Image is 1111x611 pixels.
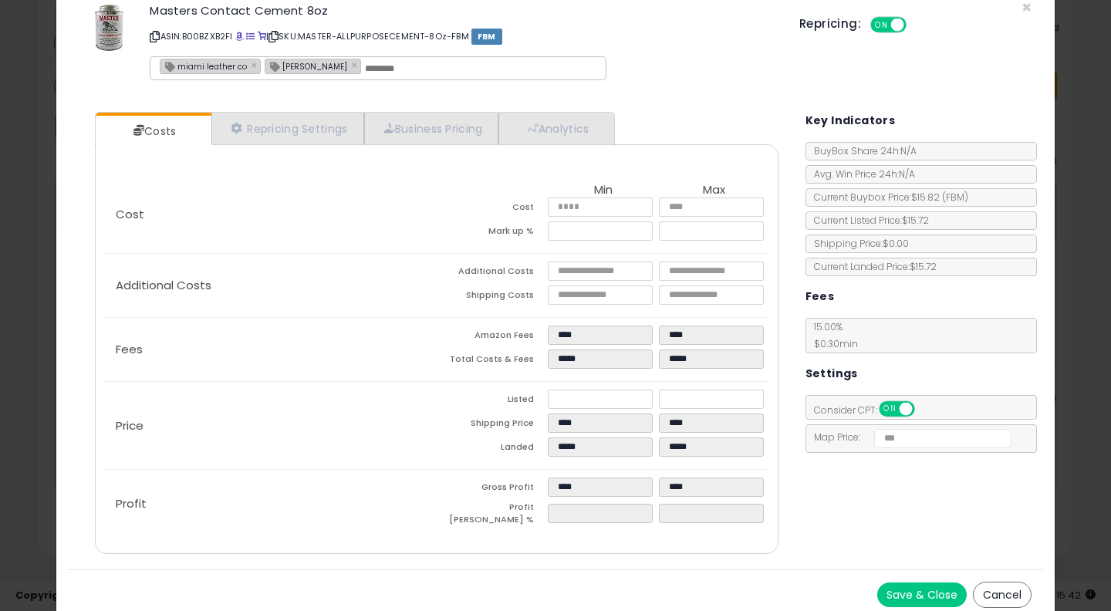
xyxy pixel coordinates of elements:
a: All offer listings [246,30,255,42]
td: Amazon Fees [437,326,548,349]
span: ON [880,403,900,416]
th: Min [548,184,659,197]
span: Current Buybox Price: [806,191,968,204]
td: Shipping Costs [437,285,548,309]
span: Shipping Price: $0.00 [806,237,909,250]
a: Analytics [498,113,613,144]
button: Cancel [973,582,1032,608]
span: FBM [471,29,502,45]
button: Save & Close [877,582,967,607]
h5: Fees [805,287,835,306]
span: OFF [912,403,937,416]
span: Current Listed Price: $15.72 [806,214,929,227]
p: Fees [103,343,437,356]
p: Additional Costs [103,279,437,292]
td: Listed [437,390,548,414]
span: ( FBM ) [942,191,968,204]
span: $0.30 min [806,337,858,350]
a: × [251,58,260,72]
h3: Masters Contact Cement 8oz [150,5,776,16]
a: Repricing Settings [211,113,364,144]
th: Max [659,184,770,197]
td: Shipping Price [437,414,548,437]
td: Additional Costs [437,262,548,285]
span: Map Price: [806,430,1012,444]
span: Current Landed Price: $15.72 [806,260,937,273]
span: $15.82 [911,191,968,204]
a: Costs [96,116,210,147]
h5: Repricing: [799,18,861,30]
a: Your listing only [258,30,266,42]
td: Landed [437,437,548,461]
td: Cost [437,197,548,221]
img: 41y6vv49QmL._SL60_.jpg [95,5,123,51]
span: BuyBox Share 24h: N/A [806,144,917,157]
p: Price [103,420,437,432]
td: Gross Profit [437,478,548,501]
p: Profit [103,498,437,510]
h5: Settings [805,364,858,383]
span: ON [872,19,891,32]
p: ASIN: B00BZXB2FI | SKU: MASTER-ALLPURPOSECEMENT-8Oz-FBM [150,24,776,49]
span: OFF [904,19,929,32]
a: × [351,58,360,72]
span: 15.00 % [806,320,858,350]
td: Profit [PERSON_NAME] % [437,501,548,530]
h5: Key Indicators [805,111,896,130]
td: Total Costs & Fees [437,349,548,373]
span: miami leather co [160,59,247,73]
a: Business Pricing [364,113,499,144]
span: Consider CPT: [806,403,935,417]
span: Avg. Win Price 24h: N/A [806,167,915,181]
a: BuyBox page [235,30,244,42]
span: [PERSON_NAME] [265,59,347,73]
td: Mark up % [437,221,548,245]
p: Cost [103,208,437,221]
